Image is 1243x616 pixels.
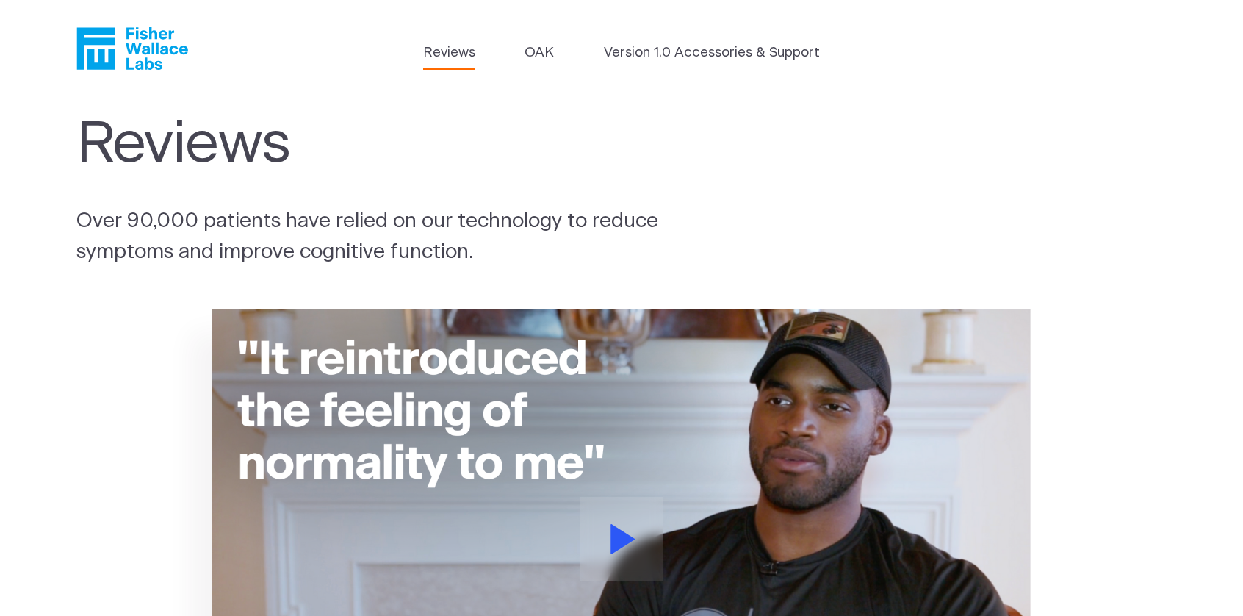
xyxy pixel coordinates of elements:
[525,43,554,63] a: OAK
[604,43,820,63] a: Version 1.0 Accessories & Support
[423,43,475,63] a: Reviews
[76,207,718,268] p: Over 90,000 patients have relied on our technology to reduce symptoms and improve cognitive funct...
[610,524,635,554] svg: Play
[76,111,688,179] h1: Reviews
[76,27,188,70] a: Fisher Wallace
